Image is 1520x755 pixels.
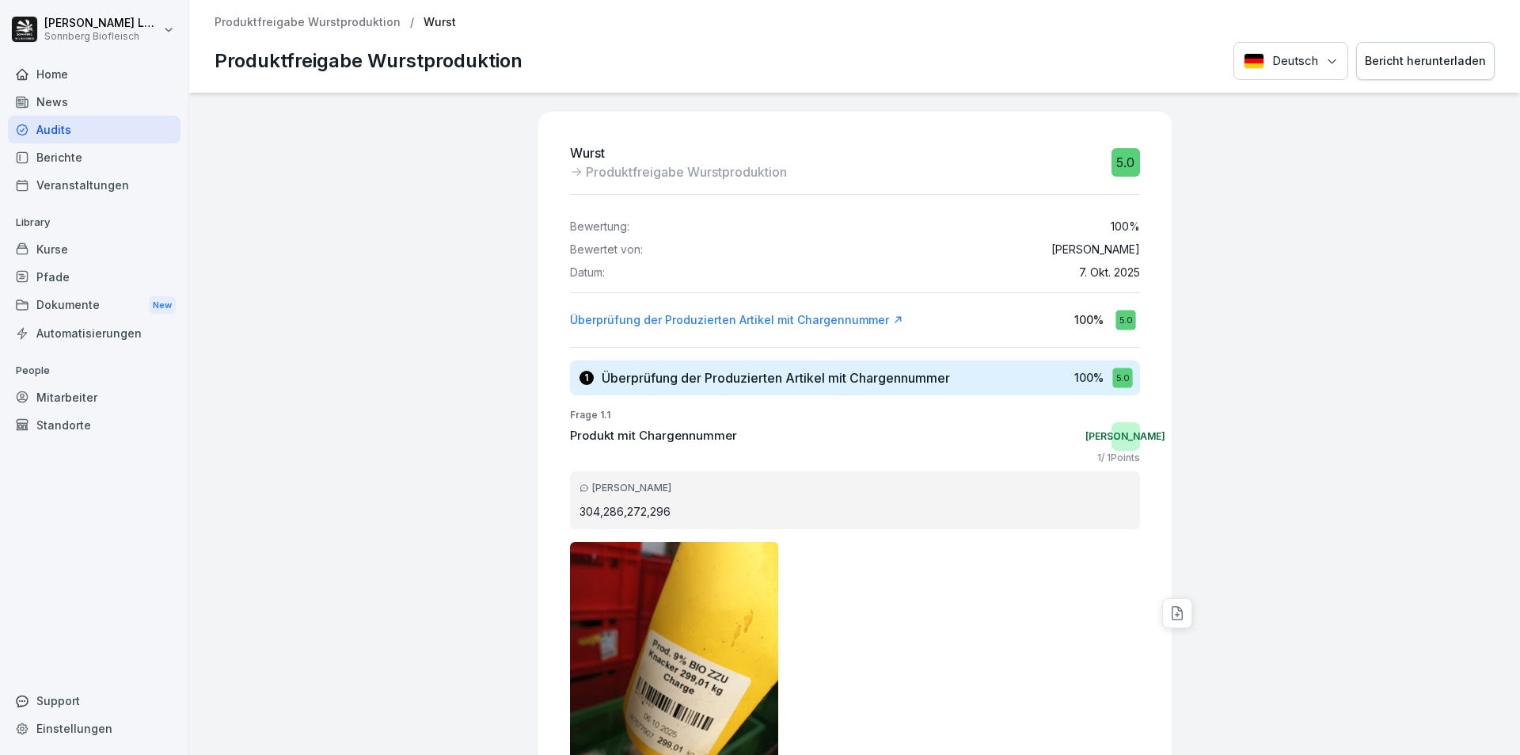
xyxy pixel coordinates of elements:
[1111,148,1140,177] div: 5.0
[8,358,180,383] p: People
[8,263,180,291] a: Pfade
[149,296,176,315] div: New
[570,408,1140,422] p: Frage 1.1
[44,31,160,42] p: Sonnberg Biofleisch
[44,17,160,30] p: [PERSON_NAME] Lumetsberger
[1074,369,1104,386] p: 100 %
[1074,311,1104,328] p: 100 %
[215,47,522,75] p: Produktfreigabe Wurstproduktion
[1356,42,1495,81] button: Bericht herunterladen
[8,715,180,742] a: Einstellungen
[1079,266,1140,280] p: 7. Okt. 2025
[8,291,180,320] a: DokumenteNew
[570,266,605,280] p: Datum:
[424,16,456,29] p: Wurst
[8,291,180,320] div: Dokumente
[579,503,1130,520] p: 304,286,272,296
[570,143,787,162] p: Wurst
[1272,52,1318,71] p: Deutsch
[570,220,629,234] p: Bewertung:
[8,319,180,347] a: Automatisierungen
[1233,42,1348,81] button: Language
[1111,220,1140,234] p: 100 %
[602,369,950,387] h3: Überprüfung der Produzierten Artikel mit Chargennummer
[570,312,903,328] a: Überprüfung der Produzierten Artikel mit Chargennummer
[1365,52,1486,70] div: Bericht herunterladen
[8,235,180,263] a: Kurse
[1115,310,1135,330] div: 5.0
[579,371,594,385] div: 1
[8,411,180,439] a: Standorte
[586,162,787,181] p: Produktfreigabe Wurstproduktion
[1244,53,1264,69] img: Deutsch
[8,210,180,235] p: Library
[1097,451,1140,465] p: 1 / 1 Points
[8,171,180,199] a: Veranstaltungen
[1051,243,1140,257] p: [PERSON_NAME]
[8,116,180,143] a: Audits
[579,481,1130,495] div: [PERSON_NAME]
[8,88,180,116] a: News
[1111,422,1140,451] div: [PERSON_NAME]
[570,427,737,445] p: Produkt mit Chargennummer
[8,143,180,171] a: Berichte
[570,243,643,257] p: Bewertet von:
[410,16,414,29] p: /
[8,687,180,715] div: Support
[8,383,180,411] a: Mitarbeiter
[1112,368,1132,387] div: 5.0
[215,16,401,29] a: Produktfreigabe Wurstproduktion
[8,60,180,88] a: Home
